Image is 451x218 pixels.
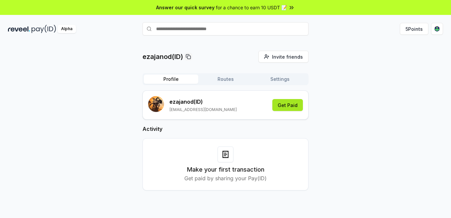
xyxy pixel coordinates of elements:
span: for a chance to earn 10 USDT 📝 [216,4,287,11]
img: payID%2Fezajanod [148,96,164,112]
h3: Make your first transaction [187,165,264,174]
span: Invite friends [272,53,303,60]
img: pay_id [32,25,56,33]
button: 5Points [400,23,428,35]
p: ezajanod (ID) [169,98,237,106]
p: Get paid by sharing your Pay(ID) [184,174,267,182]
h2: Activity [142,125,309,133]
p: [EMAIL_ADDRESS][DOMAIN_NAME] [169,107,237,112]
button: Invite friends [258,51,309,63]
button: Routes [198,75,253,84]
span: Answer our quick survey [156,4,215,11]
button: Settings [253,75,307,84]
img: reveel_dark [8,25,30,33]
div: Alpha [57,25,76,33]
p: ezajanod(ID) [142,52,183,61]
button: Profile [144,75,198,84]
button: Get Paid [272,99,303,111]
